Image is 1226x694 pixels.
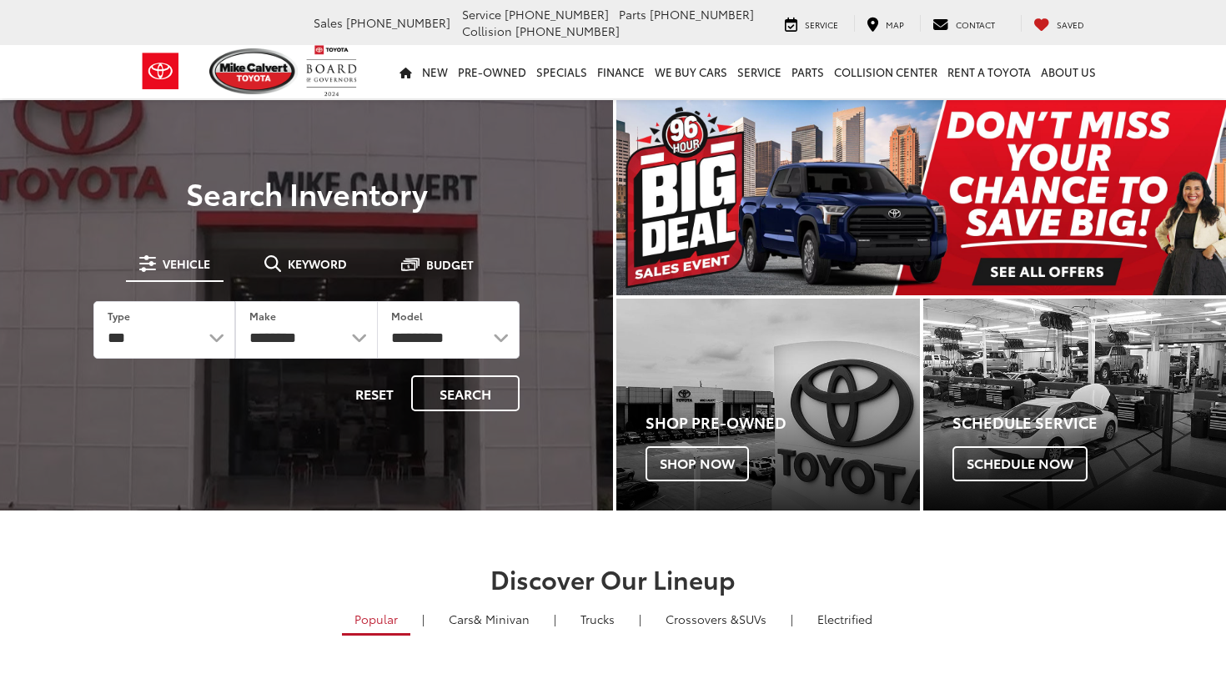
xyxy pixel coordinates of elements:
[786,45,829,98] a: Parts
[616,299,920,510] div: Toyota
[411,375,520,411] button: Search
[249,309,276,323] label: Make
[616,299,920,510] a: Shop Pre-Owned Shop Now
[646,415,920,431] h4: Shop Pre-Owned
[952,446,1088,481] span: Schedule Now
[453,45,531,98] a: Pre-Owned
[854,15,917,32] a: Map
[619,6,646,23] span: Parts
[129,44,192,98] img: Toyota
[1036,45,1101,98] a: About Us
[341,375,408,411] button: Reset
[568,605,627,633] a: Trucks
[418,611,429,627] li: |
[646,446,749,481] span: Shop Now
[942,45,1036,98] a: Rent a Toyota
[772,15,851,32] a: Service
[209,48,298,94] img: Mike Calvert Toyota
[342,605,410,636] a: Popular
[592,45,650,98] a: Finance
[653,605,779,633] a: SUVs
[505,6,609,23] span: [PHONE_NUMBER]
[108,309,130,323] label: Type
[616,100,1226,295] img: Big Deal Sales Event
[786,611,797,627] li: |
[474,611,530,627] span: & Minivan
[391,309,423,323] label: Model
[650,45,732,98] a: WE BUY CARS
[1021,15,1097,32] a: My Saved Vehicles
[886,18,904,31] span: Map
[288,258,347,269] span: Keyword
[650,6,754,23] span: [PHONE_NUMBER]
[314,14,343,31] span: Sales
[426,259,474,270] span: Budget
[70,176,543,209] h3: Search Inventory
[436,605,542,633] a: Cars
[920,15,1007,32] a: Contact
[515,23,620,39] span: [PHONE_NUMBER]
[417,45,453,98] a: New
[163,258,210,269] span: Vehicle
[25,565,1201,592] h2: Discover Our Lineup
[462,23,512,39] span: Collision
[829,45,942,98] a: Collision Center
[394,45,417,98] a: Home
[635,611,646,627] li: |
[805,605,885,633] a: Electrified
[346,14,450,31] span: [PHONE_NUMBER]
[956,18,995,31] span: Contact
[732,45,786,98] a: Service
[462,6,501,23] span: Service
[550,611,560,627] li: |
[616,100,1226,295] section: Carousel section with vehicle pictures - may contain disclaimers.
[1057,18,1084,31] span: Saved
[666,611,739,627] span: Crossovers &
[616,100,1226,295] div: carousel slide number 1 of 1
[531,45,592,98] a: Specials
[805,18,838,31] span: Service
